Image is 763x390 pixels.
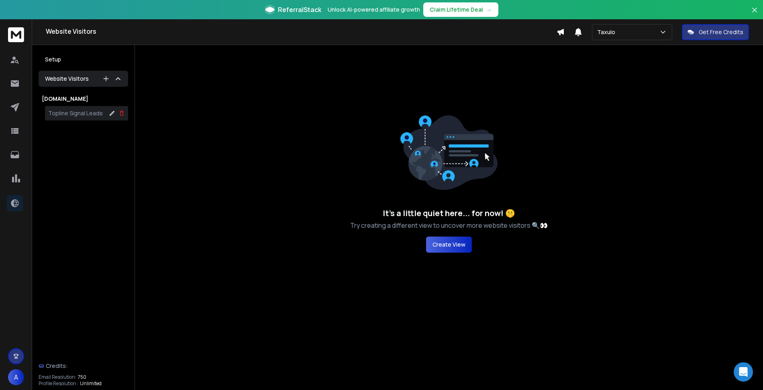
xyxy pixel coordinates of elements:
p: Email Resolution: [39,374,76,380]
button: Claim Lifetime Deal→ [423,2,498,17]
p: Unlock AI-powered affiliate growth [328,6,420,14]
button: Close banner [749,5,760,24]
div: Topline Signal Leads [48,109,103,117]
button: Website Visitors [39,71,128,87]
button: A [8,369,24,385]
button: Setup [39,51,128,67]
p: Profile Resolution : [39,380,78,387]
p: [DOMAIN_NAME] [42,95,88,103]
p: Taxulo [597,28,618,36]
h3: It's a little quiet here... for now! 🤫 [383,208,515,219]
div: Open Intercom Messenger [734,362,753,382]
div: Website Visitors [46,27,557,36]
span: ReferralStack [278,5,321,14]
span: 750 [78,374,86,380]
p: Get Free Credits [699,28,743,36]
button: [DOMAIN_NAME] [39,92,128,106]
button: Create View [426,237,472,253]
span: → [486,6,492,14]
span: Credits: [46,362,68,370]
button: Get Free Credits [682,24,749,40]
a: Credits: [39,358,128,374]
span: Unlimited [80,380,102,387]
p: Try creating a different view to uncover more website visitors 🔍👀 [350,221,548,230]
